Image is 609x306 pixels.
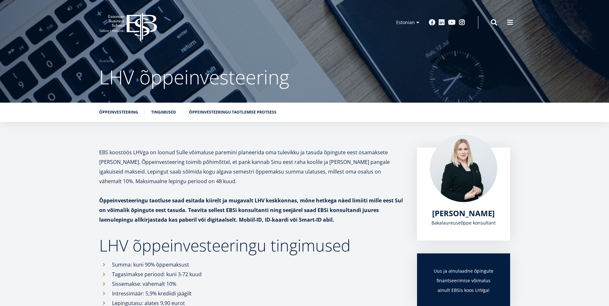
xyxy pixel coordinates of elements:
[99,279,404,289] li: Sissemakse: vähemalt 10%
[99,289,404,298] li: Intressimäär: 5,9% krediidi jäägilt
[430,218,497,228] div: Bakalaureuseõppe konsultant
[99,269,404,279] li: Tagasimakse periood: kuni 3-72 kuud
[429,19,435,26] a: Facebook
[99,260,404,269] li: Summa: kuni 90% õppemaksust
[430,266,497,295] h3: Uus ja ainulaadne õpingute finantseerimise võimalus ainult EBSis koos LHVga!
[99,237,404,253] h2: LHV õppeinvesteeringu tingimused
[189,109,276,115] a: Õppeinvesteeringu taotlemise protsess
[151,109,176,115] a: Tingimused
[439,19,445,26] a: Linkedin
[99,58,113,64] a: Avaleht
[99,109,138,115] a: Õppeinvesteering
[99,64,289,90] span: LHV õppeinvesteering
[459,19,465,26] a: Instagram
[432,208,495,218] span: [PERSON_NAME]
[448,19,456,26] a: Youtube
[430,135,497,202] img: Maria
[99,197,403,223] strong: Õppeinvesteeringu taotluse saad esitada kiirelt ja mugavalt LHV keskkonnas, mõne hetkega näed lim...
[99,148,404,186] p: EBS koostöös LHVga on loonud Sulle võimaluse paremini planeerida oma tulevikku ja tasuda õpingute...
[432,208,495,218] a: [PERSON_NAME]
